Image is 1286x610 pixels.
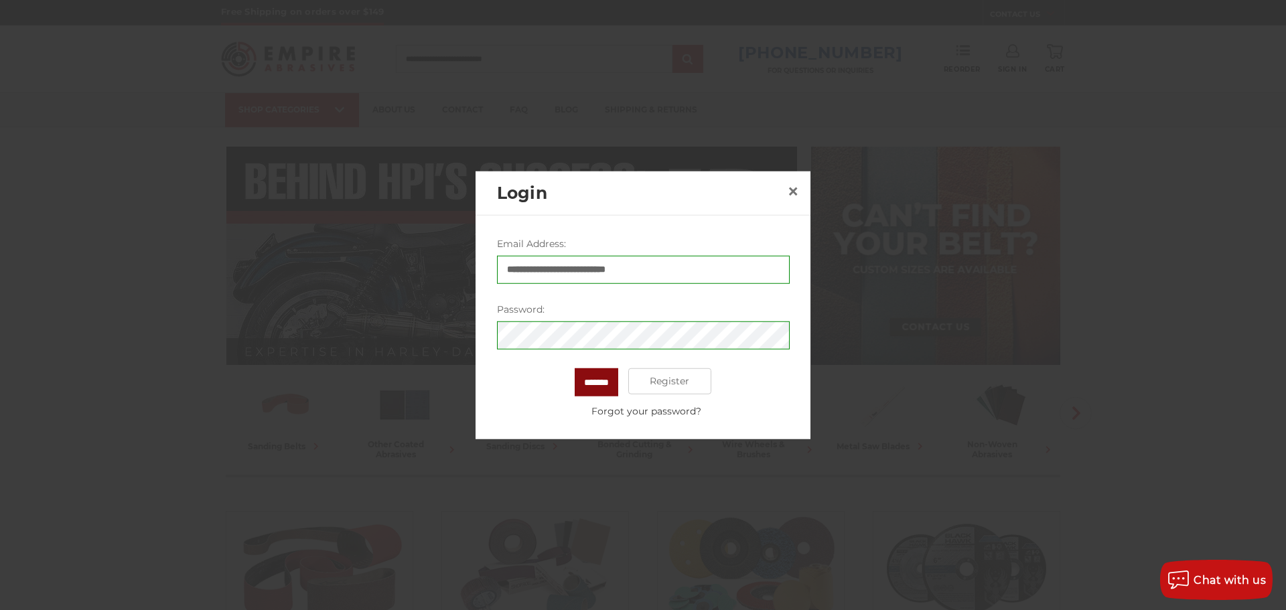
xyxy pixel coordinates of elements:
[1194,574,1266,587] span: Chat with us
[497,236,790,250] label: Email Address:
[497,302,790,316] label: Password:
[782,181,804,202] a: Close
[504,404,789,418] a: Forgot your password?
[787,178,799,204] span: ×
[1160,560,1273,600] button: Chat with us
[628,368,712,394] a: Register
[497,180,782,206] h2: Login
